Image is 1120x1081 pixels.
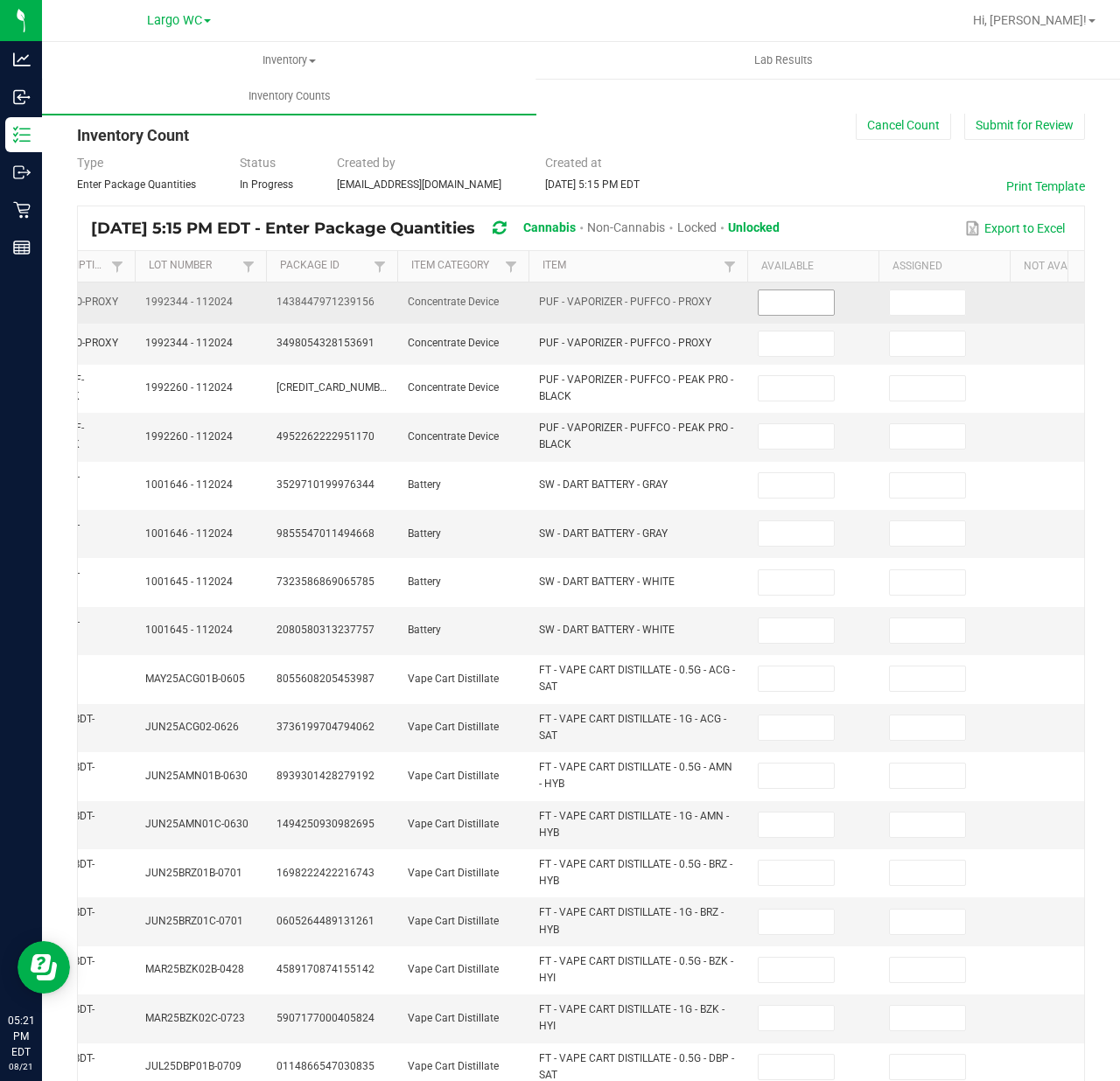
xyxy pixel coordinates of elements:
[408,527,441,540] span: Battery
[145,430,233,443] span: 1992260 - 112024
[276,381,395,394] span: [CREDIT_CARD_NUMBER]
[587,220,665,234] span: Non-Cannabis
[276,430,374,443] span: 4952262222951170
[408,624,441,636] span: Battery
[719,255,740,277] a: Filter
[408,296,499,308] span: Concentrate Device
[408,575,441,588] span: Battery
[539,478,668,491] span: SW - DART BATTERY - GRAY
[77,156,103,170] span: Type
[523,220,576,234] span: Cannabis
[276,867,374,879] span: 1698222422216743
[539,1003,724,1032] span: FT - VAPE CART DISTILLATE - 1G - BZK - HYI
[408,673,499,685] span: Vape Cart Distillate
[145,915,243,927] span: JUN25BRZ01C-0701
[961,213,1069,243] button: Export to Excel
[145,721,239,733] span: JUN25ACG02-0626
[13,88,31,106] inline-svg: Inbound
[408,915,499,927] span: Vape Cart Distillate
[539,422,733,450] span: PUF - VAPORIZER - PUFFCO - PEAK PRO - BLACK
[878,251,1010,282] th: Assigned
[408,1012,499,1024] span: Vape Cart Distillate
[42,42,536,79] a: Inventory
[145,296,233,308] span: 1992344 - 112024
[276,673,374,685] span: 8055608205453987
[408,337,499,349] span: Concentrate Device
[13,201,31,219] inline-svg: Retail
[539,664,735,693] span: FT - VAPE CART DISTILLATE - 0.5G - ACG - SAT
[539,761,732,790] span: FT - VAPE CART DISTILLATE - 0.5G - AMN - HYB
[408,478,441,491] span: Battery
[973,13,1087,27] span: Hi, [PERSON_NAME]!
[276,527,374,540] span: 9855547011494668
[13,51,31,68] inline-svg: Analytics
[145,575,233,588] span: 1001645 - 112024
[276,1012,374,1024] span: 5907177000405824
[8,1013,34,1060] p: 05:21 PM EDT
[145,1060,241,1072] span: JUL25DBP01B-0709
[276,770,374,782] span: 8939301428279192
[539,373,733,402] span: PUF - VAPORIZER - PUFFCO - PEAK PRO - BLACK
[539,296,711,308] span: PUF - VAPORIZER - PUFFCO - PROXY
[276,624,374,636] span: 2080580313237757
[545,156,602,170] span: Created at
[731,52,836,68] span: Lab Results
[539,624,675,636] span: SW - DART BATTERY - WHITE
[77,178,196,191] span: Enter Package Quantities
[539,906,724,935] span: FT - VAPE CART DISTILLATE - 1G - BRZ - HYB
[147,13,202,28] span: Largo WC
[539,575,675,588] span: SW - DART BATTERY - WHITE
[539,337,711,349] span: PUF - VAPORIZER - PUFFCO - PROXY
[408,770,499,782] span: Vape Cart Distillate
[145,1012,245,1024] span: MAR25BZK02C-0723
[276,296,374,308] span: 1438447971239156
[145,337,233,349] span: 1992344 - 112024
[408,818,499,830] span: Vape Cart Distillate
[539,1052,734,1081] span: FT - VAPE CART DISTILLATE - 0.5G - DBP - SAT
[145,673,245,685] span: MAY25ACG01B-0605
[337,178,501,191] span: [EMAIL_ADDRESS][DOMAIN_NAME]
[8,1060,34,1073] p: 08/21
[856,110,951,140] button: Cancel Count
[77,126,189,144] span: Inventory Count
[13,239,31,256] inline-svg: Reports
[145,818,248,830] span: JUN25AMN01C-0630
[539,955,733,984] span: FT - VAPE CART DISTILLATE - 0.5G - BZK - HYI
[149,259,237,273] a: Lot NumberSortable
[17,941,70,994] iframe: Resource center
[240,156,276,170] span: Status
[408,721,499,733] span: Vape Cart Distillate
[276,478,374,491] span: 3529710199976344
[42,78,536,115] a: Inventory Counts
[677,220,717,234] span: Locked
[276,337,374,349] span: 3498054328153691
[542,259,718,273] a: ItemSortable
[43,52,535,68] span: Inventory
[1006,178,1085,195] button: Print Template
[145,867,242,879] span: JUN25BRZ01B-0701
[500,255,521,277] a: Filter
[238,255,259,277] a: Filter
[408,430,499,443] span: Concentrate Device
[539,713,726,742] span: FT - VAPE CART DISTILLATE - 1G - ACG - SAT
[145,527,233,540] span: 1001646 - 112024
[107,255,128,277] a: Filter
[91,213,793,245] div: [DATE] 5:15 PM EDT - Enter Package Quantities
[276,915,374,927] span: 0605264489131261
[728,220,780,234] span: Unlocked
[280,259,368,273] a: Package IdSortable
[536,42,1031,79] a: Lab Results
[369,255,390,277] a: Filter
[276,575,374,588] span: 7323586869065785
[408,1060,499,1072] span: Vape Cart Distillate
[408,867,499,879] span: Vape Cart Distillate
[145,624,233,636] span: 1001645 - 112024
[240,178,293,191] span: In Progress
[276,1060,374,1072] span: 0114866547030835
[408,381,499,394] span: Concentrate Device
[276,963,374,975] span: 4589170874155142
[539,527,668,540] span: SW - DART BATTERY - GRAY
[13,164,31,181] inline-svg: Outbound
[145,478,233,491] span: 1001646 - 112024
[747,251,878,282] th: Available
